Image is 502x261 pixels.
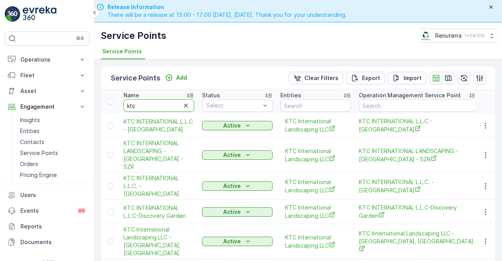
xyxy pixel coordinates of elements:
[202,237,273,246] button: Active
[107,152,114,158] div: Toggle Row Selected
[23,6,56,22] img: logo_light-DOdMpM7g.png
[5,68,89,83] button: Fleet
[17,170,89,181] a: Pricing Engine
[202,121,273,130] button: Active
[223,182,241,190] p: Active
[280,99,351,112] input: Search
[124,99,194,112] input: Search
[107,238,114,245] div: Toggle Row Selected
[280,91,301,99] p: Entities
[107,183,114,189] div: Toggle Row Selected
[20,103,74,111] p: Engagement
[20,238,86,246] p: Documents
[124,91,139,99] p: Name
[176,74,187,82] p: Add
[202,150,273,160] button: Active
[124,226,194,257] a: KTC International Landscaping LLC - Satwa, City Walk
[107,209,114,215] div: Toggle Row Selected
[388,72,426,84] button: Import
[17,115,89,126] a: Insights
[17,137,89,148] a: Contacts
[17,126,89,137] a: Entities
[420,29,496,43] button: Renuterra(+04:00)
[359,178,477,194] a: KTC INTERNATIONAL L.L.C. - Dubai Sport City
[20,207,72,215] p: Events
[5,52,89,68] button: Operations
[78,208,85,214] p: 99
[20,223,86,230] p: Reports
[223,208,241,216] p: Active
[20,160,38,168] p: Orders
[20,56,74,64] p: Operations
[107,11,347,19] span: There will be a release at 15:00 - 17:00 [DATE], [DATE]. Thank you for your understanding.
[102,47,142,55] span: Service Points
[285,147,346,163] a: KTC International Landscaping LLC
[206,102,260,110] p: Select
[5,99,89,115] button: Engagement
[124,174,194,198] span: KTC INTERNATIONAL L.L.C. - [GEOGRAPHIC_DATA]
[285,234,346,250] a: KTC International Landscaping LLC
[362,74,380,82] p: Export
[223,122,241,130] p: Active
[202,181,273,191] button: Active
[5,6,20,22] img: logo
[5,187,89,203] a: Users
[107,3,347,11] span: Release Information
[17,148,89,159] a: Service Points
[404,74,422,82] p: Import
[111,73,160,84] p: Service Points
[359,204,477,220] a: KTC INTERNATIONAL L.L.C-Discovery Garden
[20,116,40,124] p: Insights
[285,178,346,194] a: KTC International Landscaping LLC
[124,174,194,198] a: KTC INTERNATIONAL L.L.C. - Dubai Sport City
[359,147,477,163] span: KTC INTERNATIONAL LANDSCAPING - [GEOGRAPHIC_DATA] - SZR
[359,230,477,254] span: KTC International Landscaping LLC - [GEOGRAPHIC_DATA], [GEOGRAPHIC_DATA]
[17,159,89,170] a: Orders
[20,149,58,157] p: Service Points
[289,72,343,84] button: Clear Filters
[5,219,89,234] a: Reports
[20,138,44,146] p: Contacts
[124,204,194,220] a: KTC INTERNATIONAL L.L.C-Discovery Garden
[124,226,194,257] span: KTC International Landscaping LLC - [GEOGRAPHIC_DATA], [GEOGRAPHIC_DATA]
[20,71,74,79] p: Fleet
[20,191,86,199] p: Users
[162,73,190,82] button: Add
[76,35,84,42] p: ⌘B
[359,117,477,133] span: KTC INTERNATIONAL L.L.C - [GEOGRAPHIC_DATA]
[435,32,462,40] p: Renuterra
[359,230,477,254] a: KTC International Landscaping LLC - Satwa, City Walk
[107,122,114,129] div: Toggle Row Selected
[420,31,432,40] img: Screenshot_2024-07-26_at_13.33.01.png
[346,72,385,84] button: Export
[202,207,273,217] button: Active
[20,127,40,135] p: Entities
[124,139,194,171] a: KTC INTERNATIONAL LANDSCAPING - Emirates Towers - SZR
[5,203,89,219] a: Events99
[20,171,57,179] p: Pricing Engine
[5,83,89,99] button: Asset
[359,178,477,194] span: KTC INTERNATIONAL L.L.C. - [GEOGRAPHIC_DATA]
[304,74,338,82] p: Clear Filters
[359,117,477,133] a: KTC INTERNATIONAL L.L.C - Dubai Expo Village
[101,29,166,42] p: Service Points
[465,33,485,39] p: ( +04:00 )
[124,118,194,133] span: KTC INTERNATIONAL L.L.C - [GEOGRAPHIC_DATA]
[285,117,346,133] a: KTC International Landscaping LLC
[124,118,194,133] a: KTC INTERNATIONAL L.L.C - Dubai Expo Village
[124,139,194,171] span: KTC INTERNATIONAL LANDSCAPING - [GEOGRAPHIC_DATA] - SZR
[285,204,346,220] a: KTC International Landscaping LLC
[20,87,74,95] p: Asset
[359,147,477,163] a: KTC INTERNATIONAL LANDSCAPING - Emirates Towers - SZR
[359,99,477,112] input: Search
[223,151,241,159] p: Active
[223,237,241,245] p: Active
[5,234,89,250] a: Documents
